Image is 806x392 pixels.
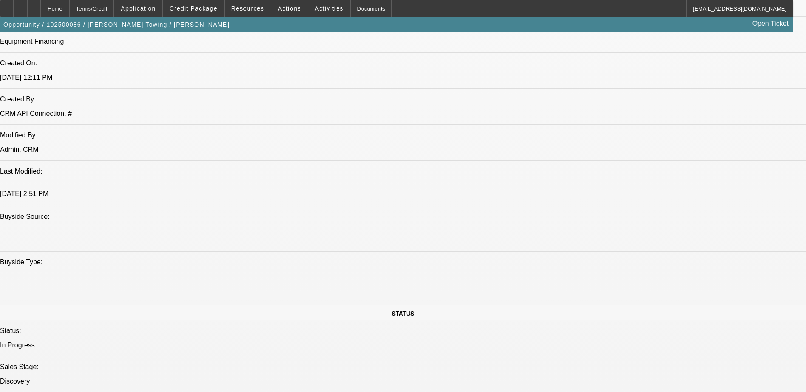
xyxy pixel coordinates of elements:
[271,0,308,17] button: Actions
[392,310,415,317] span: STATUS
[170,5,218,12] span: Credit Package
[114,0,162,17] button: Application
[163,0,224,17] button: Credit Package
[121,5,156,12] span: Application
[278,5,301,12] span: Actions
[308,0,350,17] button: Activities
[749,17,792,31] a: Open Ticket
[231,5,264,12] span: Resources
[3,21,229,28] span: Opportunity / 102500086 / [PERSON_NAME] Towing / [PERSON_NAME]
[225,0,271,17] button: Resources
[315,5,344,12] span: Activities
